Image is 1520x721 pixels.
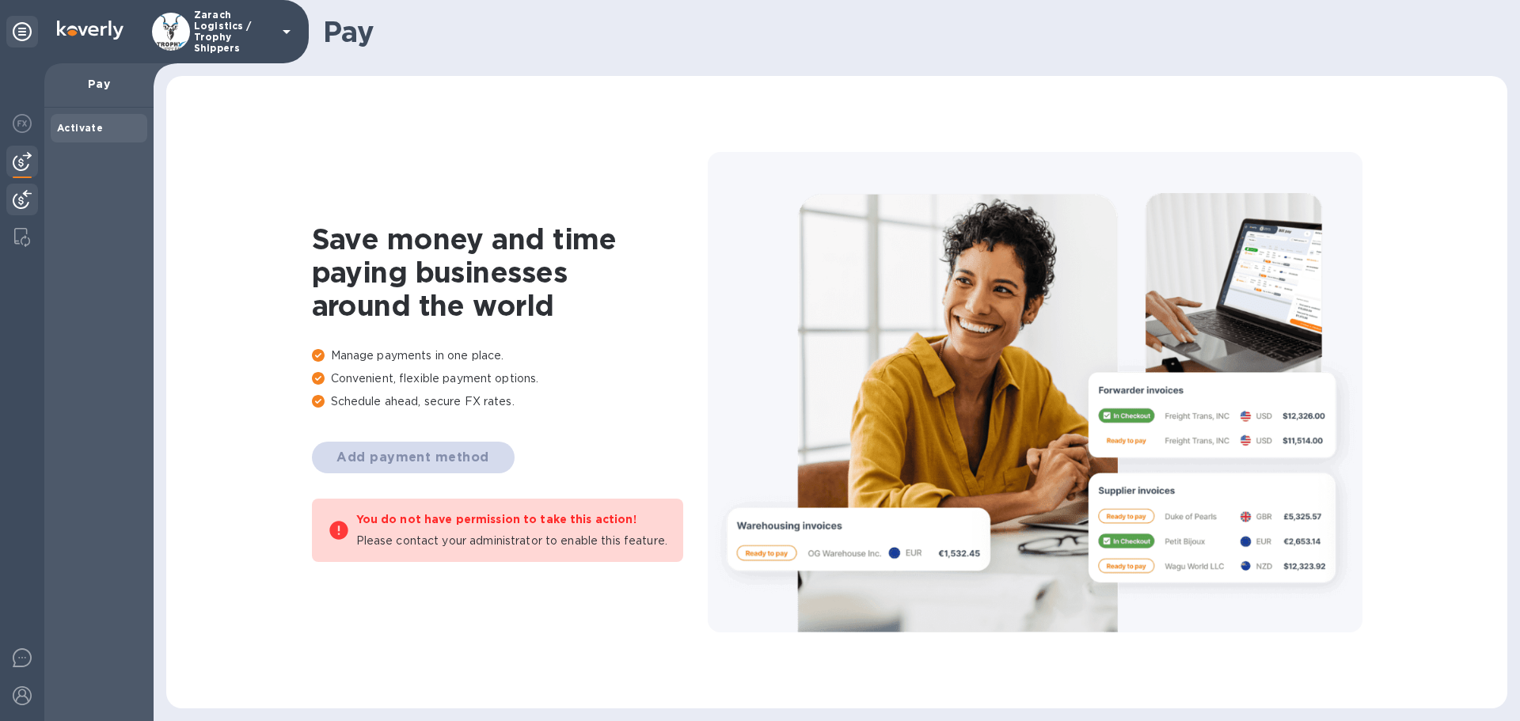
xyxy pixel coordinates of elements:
div: Unpin categories [6,16,38,47]
p: Zarach Logistics / Trophy Shippers [194,9,273,54]
h1: Pay [323,15,1495,48]
img: Foreign exchange [13,114,32,133]
p: Pay [57,76,141,92]
b: Activate [57,122,103,134]
p: Manage payments in one place. [312,347,708,364]
p: Convenient, flexible payment options. [312,370,708,387]
p: Please contact your administrator to enable this feature. [356,533,668,549]
b: You do not have permission to take this action! [356,513,636,526]
p: Schedule ahead, secure FX rates. [312,393,708,410]
h1: Save money and time paying businesses around the world [312,222,708,322]
img: Logo [57,21,123,40]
